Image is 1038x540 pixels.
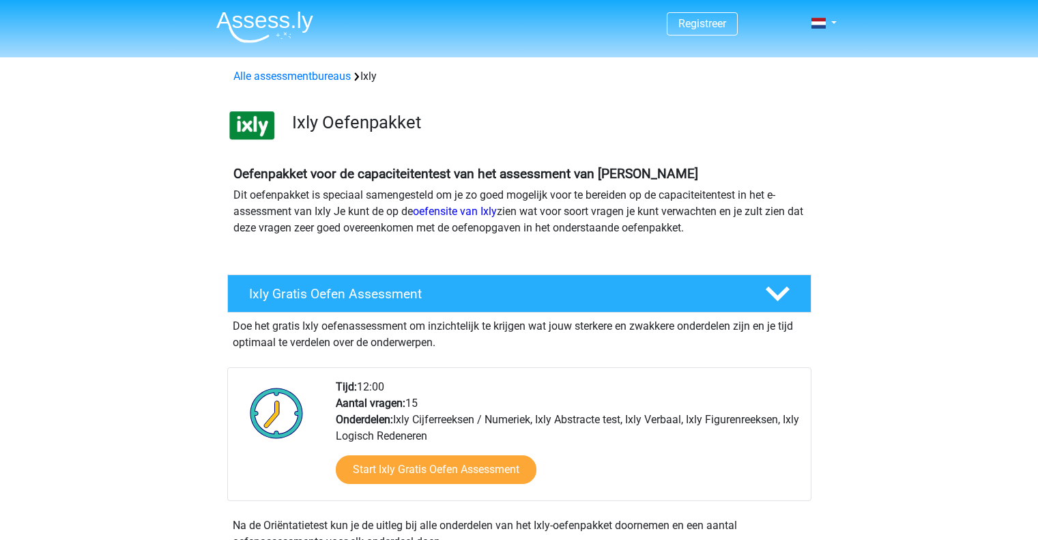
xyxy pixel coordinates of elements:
div: Ixly [228,68,811,85]
a: Registreer [678,17,726,30]
a: Alle assessmentbureaus [233,70,351,83]
h3: Ixly Oefenpakket [292,112,801,133]
a: oefensite van Ixly [413,205,497,218]
b: Oefenpakket voor de capaciteitentest van het assessment van [PERSON_NAME] [233,166,698,182]
p: Dit oefenpakket is speciaal samengesteld om je zo goed mogelijk voor te bereiden op de capaciteit... [233,187,805,236]
a: Start Ixly Gratis Oefen Assessment [336,455,536,484]
b: Tijd: [336,380,357,393]
img: Klok [242,379,311,447]
h4: Ixly Gratis Oefen Assessment [249,286,743,302]
b: Onderdelen: [336,413,393,426]
a: Ixly Gratis Oefen Assessment [222,274,817,313]
div: Doe het gratis Ixly oefenassessment om inzichtelijk te krijgen wat jouw sterkere en zwakkere onde... [227,313,811,351]
img: ixly.png [228,101,276,150]
img: Assessly [216,11,313,43]
b: Aantal vragen: [336,397,405,410]
div: 12:00 15 Ixly Cijferreeksen / Numeriek, Ixly Abstracte test, Ixly Verbaal, Ixly Figurenreeksen, I... [326,379,810,500]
